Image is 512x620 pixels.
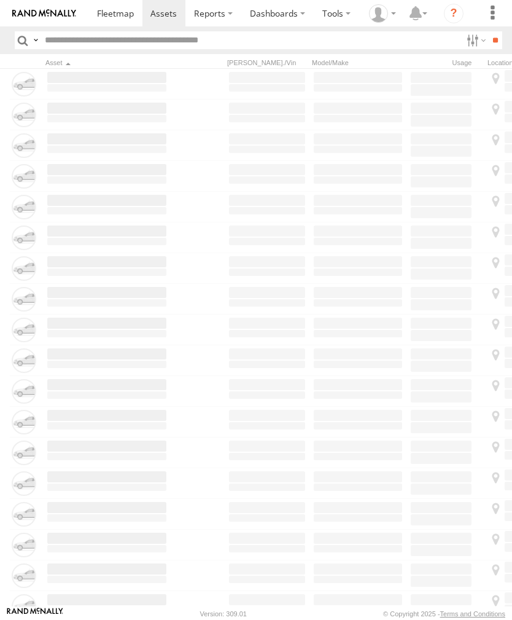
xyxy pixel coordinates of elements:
div: [PERSON_NAME]./Vin [227,58,307,67]
img: rand-logo.svg [12,9,76,18]
label: Search Filter Options [462,31,488,49]
div: Version: 309.01 [200,610,247,618]
a: Terms and Conditions [440,610,505,618]
i: ? [444,4,464,23]
div: Click to Sort [45,58,168,67]
div: Usage [409,58,483,67]
a: Visit our Website [7,608,63,620]
div: Model/Make [312,58,404,67]
label: Search Query [31,31,41,49]
div: David Littlefield [365,4,400,23]
div: © Copyright 2025 - [383,610,505,618]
